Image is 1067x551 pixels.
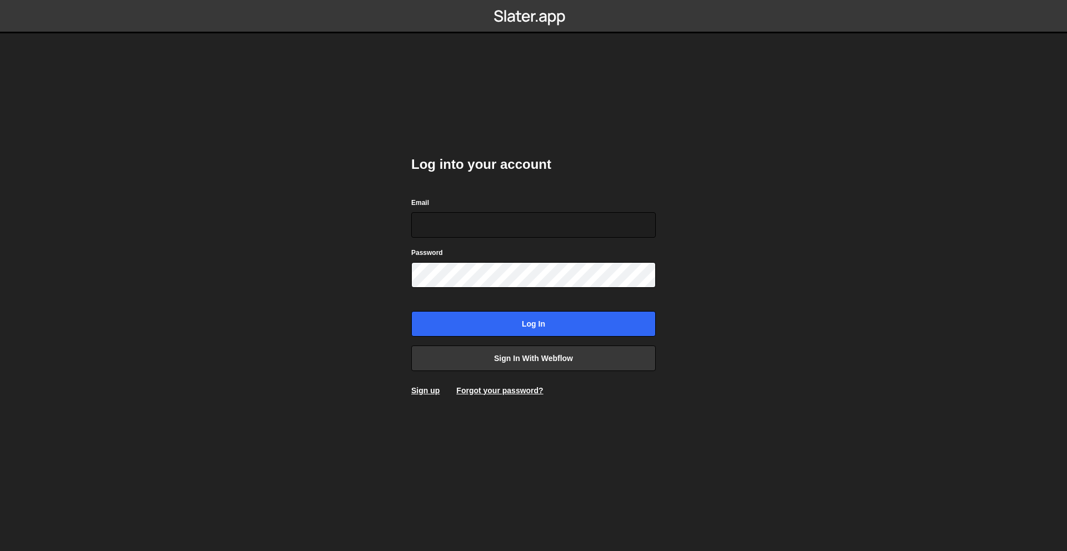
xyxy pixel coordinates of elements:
[411,386,440,395] a: Sign up
[411,345,656,371] a: Sign in with Webflow
[456,386,543,395] a: Forgot your password?
[411,311,656,337] input: Log in
[411,156,656,173] h2: Log into your account
[411,197,429,208] label: Email
[411,247,443,258] label: Password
